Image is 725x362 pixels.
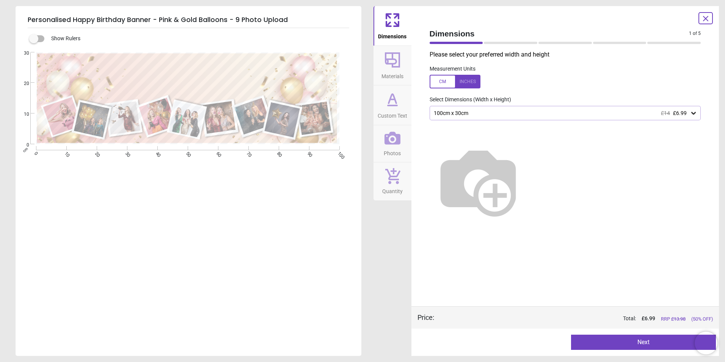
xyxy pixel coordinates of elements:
button: Materials [373,46,411,85]
button: Photos [373,125,411,162]
label: Measurement Units [430,65,475,73]
div: Price : [417,313,434,322]
span: Materials [381,69,403,80]
span: £6.99 [673,110,687,116]
span: RRP [661,316,686,323]
span: 0 [15,142,29,148]
div: 100cm x 30cm [433,110,690,116]
span: Dimensions [378,29,406,41]
span: Quantity [382,184,403,195]
span: 20 [15,80,29,87]
span: 30 [15,50,29,57]
span: £ 13.98 [671,316,686,322]
span: Photos [384,146,401,157]
span: 6.99 [645,315,655,321]
button: Quantity [373,162,411,200]
button: Dimensions [373,6,411,46]
span: (50% OFF) [691,316,713,323]
label: Select Dimensions (Width x Height) [424,96,511,104]
span: Custom Text [378,109,407,120]
div: Total: [446,315,713,323]
span: £ [642,315,655,323]
span: Dimensions [430,28,689,39]
button: Next [571,335,716,350]
span: £14 [661,110,670,116]
img: Helper for size comparison [430,132,527,230]
p: Please select your preferred width and height [430,50,707,59]
button: Custom Text [373,85,411,125]
iframe: Brevo live chat [695,332,717,354]
span: 10 [15,111,29,118]
h5: Personalised Happy Birthday Banner - Pink & Gold Balloons - 9 Photo Upload [28,12,349,28]
div: Show Rulers [34,34,361,43]
span: 1 of 5 [689,30,701,37]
